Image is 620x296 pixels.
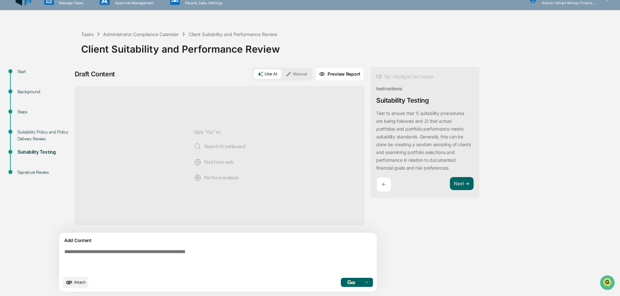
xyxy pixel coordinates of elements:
[537,1,597,5] p: Admin • Smart Money Financial Advisors
[18,129,71,142] div: Suitability Policy and Policy Delivery Review
[22,56,82,61] div: We're available if you need us!
[110,52,118,59] button: Start new chat
[4,92,43,103] a: 🔎Data Lookup
[194,143,202,150] img: Search
[81,32,93,37] div: Tasks
[194,143,245,150] span: Search Greenboard
[376,110,471,171] p: Test to ensure that 1) suitability procedures are being followed and 2) that actual portfolios an...
[254,69,281,79] button: Use AI
[194,97,245,214] div: Click "Go" to
[6,50,18,61] img: 1746055101610-c473b297-6a78-478c-a979-82029cc54cd1
[382,181,386,187] p: ←
[54,82,81,88] span: Attestations
[13,94,41,101] span: Data Lookup
[63,237,373,244] div: Add Content
[18,109,71,115] div: Steps
[81,38,617,55] div: Client Suitability and Performance Review
[75,70,115,78] div: Draft Content
[599,275,617,292] iframe: Open customer support
[450,177,474,190] button: Next ➔
[376,86,403,91] div: Instructions
[180,1,226,5] p: People, Data, Settings
[6,14,118,24] p: How can we help?
[194,158,202,166] img: Web
[194,158,234,166] span: Find from web
[341,278,362,287] button: Go
[4,79,44,91] a: 🖐️Preclearance
[315,67,364,81] button: Preview Report
[376,73,433,81] div: Tip: Highlight text below
[6,95,12,100] div: 🔎
[194,174,202,182] img: Analysis
[18,149,71,156] div: Suitability Testing
[54,1,87,5] p: Manage Tasks
[44,79,83,91] a: 🗄️Attestations
[18,68,71,75] div: Start
[65,110,79,115] span: Pylon
[347,280,355,284] img: Go
[103,32,179,37] div: Administrator Compliance Calendar
[18,169,71,176] div: Signature Review
[18,88,71,95] div: Background
[47,83,52,88] div: 🗄️
[189,32,277,37] div: Client Suitability and Performance Review
[74,280,86,285] span: Attach
[63,277,88,288] button: upload document
[6,83,12,88] div: 🖐️
[376,97,429,104] div: Suitability Testing
[22,50,106,56] div: Start new chat
[194,174,239,182] span: Perform analysis
[282,69,311,79] button: Manual
[13,82,42,88] span: Preclearance
[46,110,79,115] a: Powered byPylon
[110,1,157,5] p: Approval Management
